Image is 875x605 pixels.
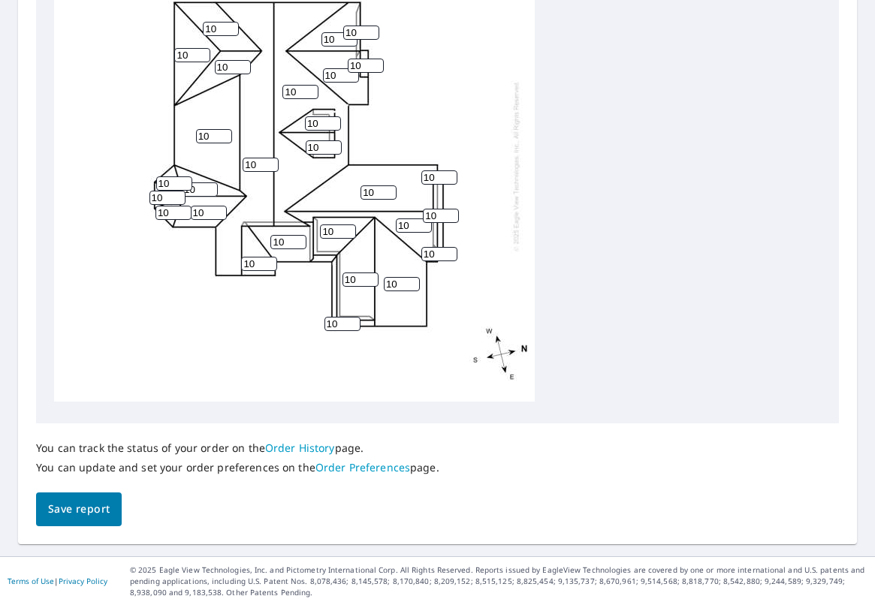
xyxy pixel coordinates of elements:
a: Order History [265,441,335,455]
a: Privacy Policy [59,576,107,586]
p: | [8,576,107,585]
p: You can update and set your order preferences on the page. [36,461,439,474]
p: You can track the status of your order on the page. [36,441,439,455]
a: Terms of Use [8,576,54,586]
p: © 2025 Eagle View Technologies, Inc. and Pictometry International Corp. All Rights Reserved. Repo... [130,564,867,598]
button: Save report [36,492,122,526]
span: Save report [48,500,110,519]
a: Order Preferences [315,460,410,474]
